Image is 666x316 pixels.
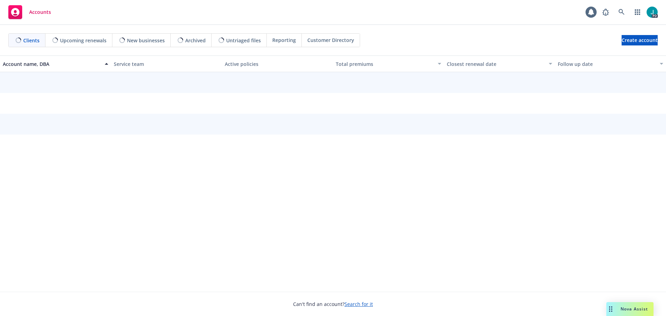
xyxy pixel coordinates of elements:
a: Report a Bug [599,5,613,19]
a: Search for it [344,301,373,307]
span: Upcoming renewals [60,37,106,44]
a: Search [615,5,629,19]
a: Switch app [631,5,644,19]
span: Customer Directory [307,36,354,44]
span: Archived [185,37,206,44]
span: New businesses [127,37,165,44]
span: Nova Assist [621,306,648,312]
span: Untriaged files [226,37,261,44]
button: Total premiums [333,55,444,72]
a: Create account [622,35,658,45]
div: Follow up date [558,60,656,68]
span: Create account [622,34,658,47]
div: Service team [114,60,219,68]
button: Follow up date [555,55,666,72]
span: Can't find an account? [293,300,373,308]
button: Nova Assist [606,302,654,316]
div: Drag to move [606,302,615,316]
div: Active policies [225,60,330,68]
span: Accounts [29,9,51,15]
span: Reporting [272,36,296,44]
span: Clients [23,37,40,44]
button: Active policies [222,55,333,72]
img: photo [647,7,658,18]
a: Accounts [6,2,54,22]
button: Closest renewal date [444,55,555,72]
button: Service team [111,55,222,72]
div: Closest renewal date [447,60,545,68]
div: Account name, DBA [3,60,101,68]
div: Total premiums [336,60,434,68]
